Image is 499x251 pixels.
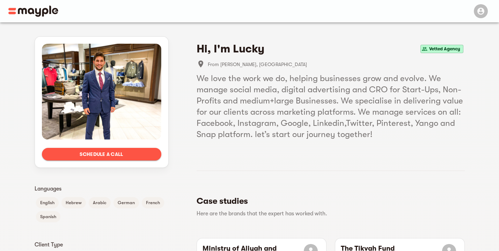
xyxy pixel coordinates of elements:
[197,209,459,218] p: Here are the brands that the expert has worked with.
[61,199,86,207] span: Hebrew
[36,213,60,221] span: Spanish
[142,199,164,207] span: French
[470,8,491,13] span: Menu
[426,45,463,53] span: Vetted Agency
[197,195,459,207] h5: Case studies
[35,241,169,249] p: Client Type
[8,6,58,17] img: Main logo
[89,199,111,207] span: Arabic
[197,73,465,140] h5: We love the work we do, helping businesses grow and evolve. We manage social media, digital adver...
[35,185,169,193] p: Languages
[197,42,264,56] h4: Hi, I'm Lucky
[42,148,161,160] button: Schedule a call
[47,150,156,158] span: Schedule a call
[36,199,59,207] span: English
[208,60,465,69] span: From [PERSON_NAME], [GEOGRAPHIC_DATA]
[113,199,139,207] span: German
